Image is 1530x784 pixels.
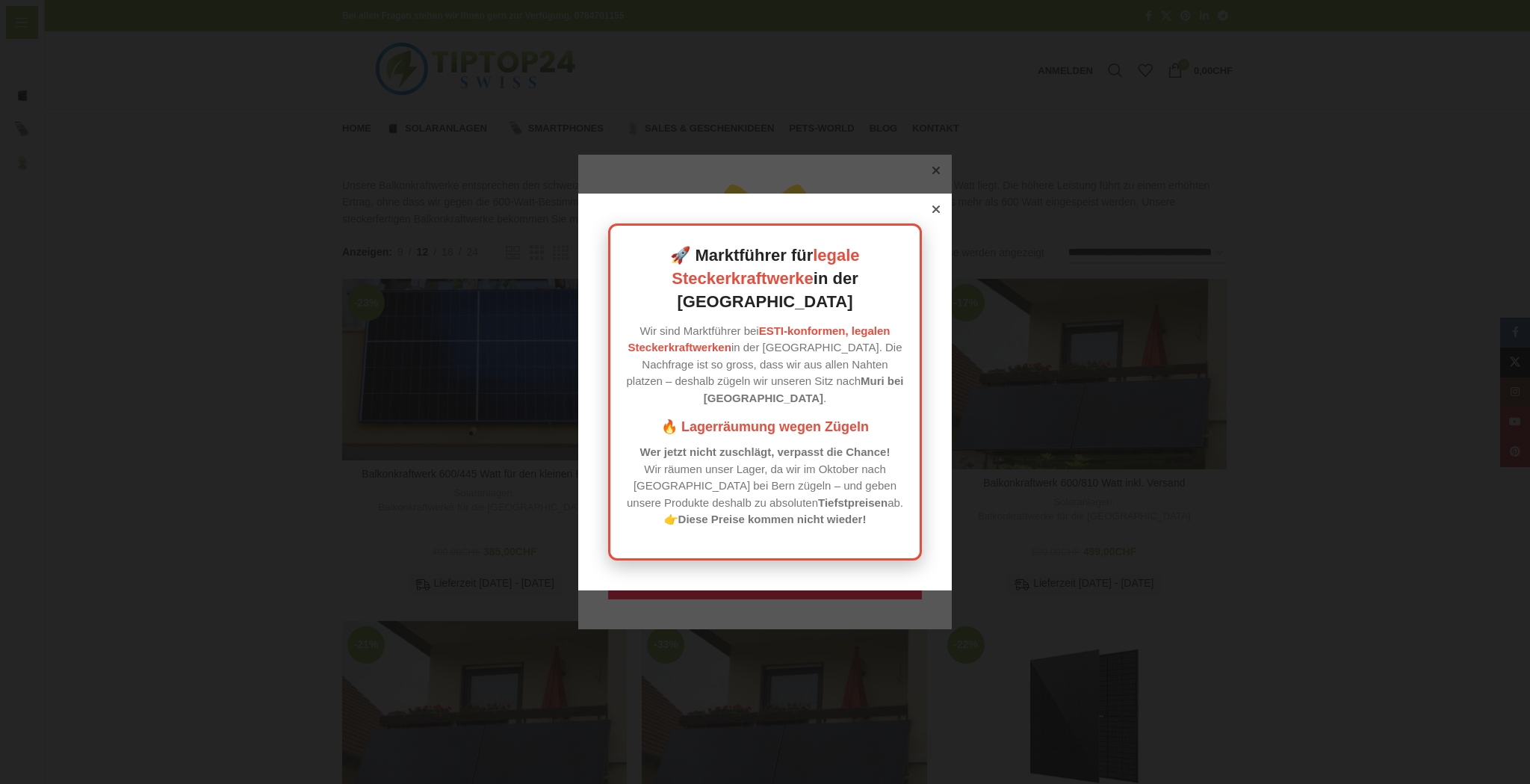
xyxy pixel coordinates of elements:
[818,496,888,509] strong: Tiefstpreisen
[625,323,905,407] p: Wir sind Marktführer bei in der [GEOGRAPHIC_DATA]. Die Nachfrage ist so gross, dass wir aus allen...
[640,445,891,458] strong: Wer jetzt nicht zuschlägt, verpasst die Chance!
[625,244,905,313] h2: 🚀 Marktführer für in der [GEOGRAPHIC_DATA]
[625,444,905,528] p: Wir räumen unser Lager, da wir im Oktober nach [GEOGRAPHIC_DATA] bei Bern zügeln – und geben unse...
[628,324,890,354] a: ESTI-konformen, legalen Steckerkraftwerken
[625,418,905,436] h3: 🔥 Lagerräumung wegen Zügeln
[672,246,859,288] a: legale Steckerkraftwerke
[678,513,867,525] strong: Diese Preise kommen nicht wieder!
